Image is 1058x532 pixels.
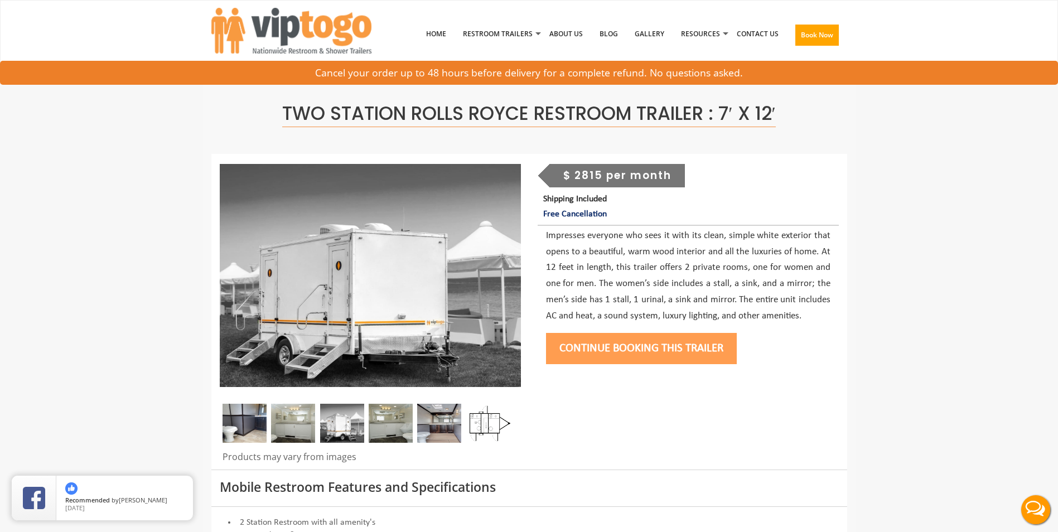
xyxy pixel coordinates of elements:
img: VIPTOGO [211,8,371,54]
a: Contact Us [728,5,787,63]
span: [PERSON_NAME] [119,496,167,504]
span: Two Station Rolls Royce Restroom Trailer : 7′ x 12′ [282,100,775,127]
img: Gel 2 station 03 [369,404,413,443]
span: [DATE] [65,504,85,512]
img: A close view of inside of a station with a stall, mirror and cabinets [417,404,461,443]
p: Impresses everyone who sees it with its clean, simple white exterior that opens to a beautiful, w... [546,228,830,325]
button: Book Now [795,25,839,46]
a: Gallery [626,5,673,63]
span: by [65,497,184,505]
h3: Mobile Restroom Features and Specifications [220,480,839,494]
span: Free Cancellation [543,210,607,219]
li: 2 Station Restroom with all amenity's [220,516,839,529]
a: Resources [673,5,728,63]
a: Blog [591,5,626,63]
div: $ 2815 per month [549,164,685,187]
a: Book Now [787,5,847,70]
img: Floor Plan of 2 station restroom with sink and toilet [466,404,510,443]
div: Products may vary from images [220,451,521,470]
img: Review Rating [23,487,45,509]
span: Recommended [65,496,110,504]
img: Gel 2 station 02 [271,404,315,443]
button: Live Chat [1013,487,1058,532]
img: Side view of two station restroom trailer with separate doors for males and females [220,164,521,387]
a: About Us [541,5,591,63]
img: thumbs up icon [65,482,78,495]
a: Home [418,5,455,63]
p: Shipping Included [543,192,838,222]
img: A mini restroom trailer with two separate stations and separate doors for males and females [320,404,364,443]
button: Continue Booking this trailer [546,333,737,364]
a: Continue Booking this trailer [546,342,737,354]
img: A close view of inside of a station with a stall, mirror and cabinets [223,404,267,443]
a: Restroom Trailers [455,5,541,63]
